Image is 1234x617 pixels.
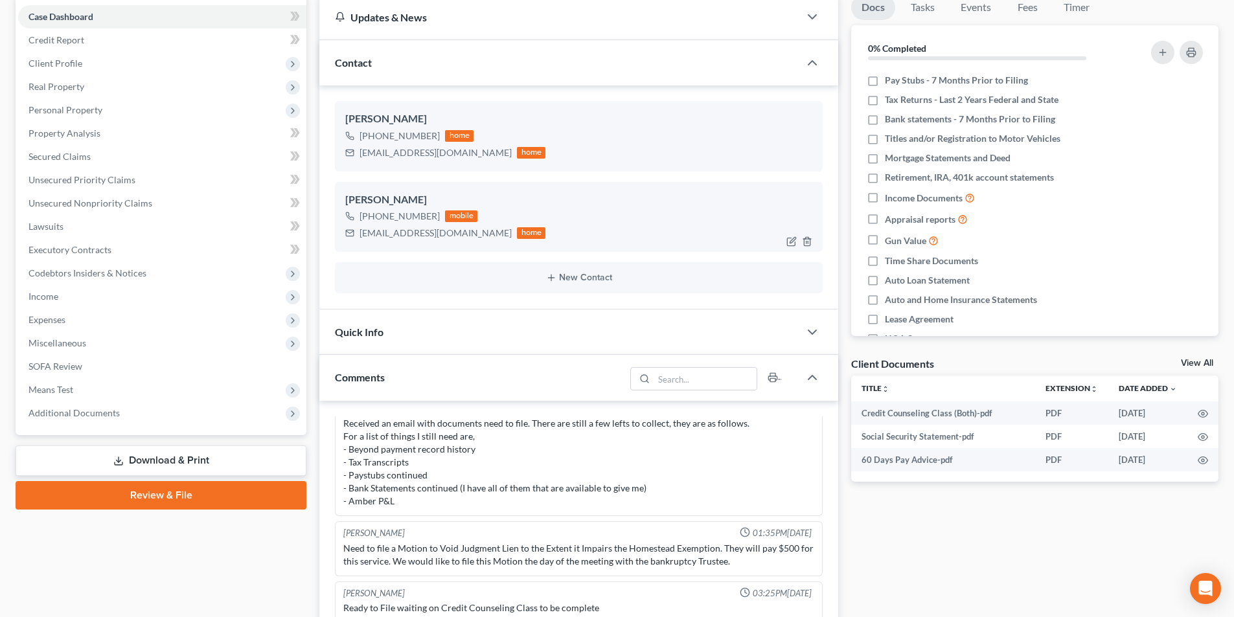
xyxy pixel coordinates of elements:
[885,171,1054,184] span: Retirement, IRA, 401k account statements
[18,192,306,215] a: Unsecured Nonpriority Claims
[335,10,784,24] div: Updates & News
[345,273,812,283] button: New Contact
[445,130,474,142] div: home
[29,128,100,139] span: Property Analysis
[885,192,963,205] span: Income Documents
[1035,401,1108,425] td: PDF
[753,587,812,600] span: 03:25PM[DATE]
[1169,385,1177,393] i: expand_more
[343,587,405,600] div: [PERSON_NAME]
[885,254,978,267] span: Time Share Documents
[882,385,889,393] i: unfold_more
[885,274,970,287] span: Auto Loan Statement
[1190,573,1221,604] div: Open Intercom Messenger
[18,122,306,145] a: Property Analysis
[335,326,383,338] span: Quick Info
[851,401,1035,425] td: Credit Counseling Class (Both)-pdf
[29,291,58,302] span: Income
[16,481,306,510] a: Review & File
[18,355,306,378] a: SOFA Review
[654,368,757,390] input: Search...
[862,383,889,393] a: Titleunfold_more
[360,129,440,142] div: [PHONE_NUMBER]
[345,192,812,208] div: [PERSON_NAME]
[851,425,1035,448] td: Social Security Statement-pdf
[360,227,512,240] div: [EMAIL_ADDRESS][DOMAIN_NAME]
[445,210,477,222] div: mobile
[885,151,1011,164] span: Mortgage Statements and Deed
[18,215,306,238] a: Lawsuits
[343,417,814,508] div: Received an email with documents need to file. There are still a few lefts to collect, they are a...
[29,407,120,418] span: Additional Documents
[753,527,812,539] span: 01:35PM[DATE]
[517,227,545,239] div: home
[29,151,91,162] span: Secured Claims
[345,111,812,127] div: [PERSON_NAME]
[18,145,306,168] a: Secured Claims
[18,5,306,28] a: Case Dashboard
[360,146,512,159] div: [EMAIL_ADDRESS][DOMAIN_NAME]
[29,11,93,22] span: Case Dashboard
[885,313,954,326] span: Lease Agreement
[29,221,63,232] span: Lawsuits
[29,34,84,45] span: Credit Report
[885,213,955,226] span: Appraisal reports
[29,197,152,208] span: Unsecured Nonpriority Claims
[1119,383,1177,393] a: Date Added expand_more
[851,357,934,370] div: Client Documents
[885,234,926,247] span: Gun Value
[29,174,135,185] span: Unsecured Priority Claims
[1108,425,1187,448] td: [DATE]
[885,93,1058,106] span: Tax Returns - Last 2 Years Federal and State
[885,132,1060,145] span: Titles and/or Registration to Motor Vehicles
[29,244,111,255] span: Executory Contracts
[868,43,926,54] strong: 0% Completed
[1108,448,1187,471] td: [DATE]
[885,113,1055,126] span: Bank statements - 7 Months Prior to Filing
[885,74,1028,87] span: Pay Stubs - 7 Months Prior to Filing
[29,337,86,348] span: Miscellaneous
[885,332,949,345] span: HOA Statement
[1090,385,1098,393] i: unfold_more
[29,314,65,325] span: Expenses
[360,210,440,223] div: [PHONE_NUMBER]
[18,168,306,192] a: Unsecured Priority Claims
[335,56,372,69] span: Contact
[18,28,306,52] a: Credit Report
[885,293,1037,306] span: Auto and Home Insurance Statements
[29,81,84,92] span: Real Property
[16,445,306,476] a: Download & Print
[29,58,82,69] span: Client Profile
[1181,359,1213,368] a: View All
[29,267,146,278] span: Codebtors Insiders & Notices
[1108,401,1187,425] td: [DATE]
[851,448,1035,471] td: 60 Days Pay Advice-pdf
[29,361,82,372] span: SOFA Review
[29,384,73,395] span: Means Test
[335,371,385,383] span: Comments
[343,601,814,614] div: Ready to File waiting on Credit Counseling Class to be complete
[1035,448,1108,471] td: PDF
[29,104,102,115] span: Personal Property
[1045,383,1098,393] a: Extensionunfold_more
[18,238,306,262] a: Executory Contracts
[343,527,405,539] div: [PERSON_NAME]
[517,147,545,159] div: home
[1035,425,1108,448] td: PDF
[343,542,814,568] div: Need to file a Motion to Void Judgment Lien to the Extent it Impairs the Homestead Exemption. The...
